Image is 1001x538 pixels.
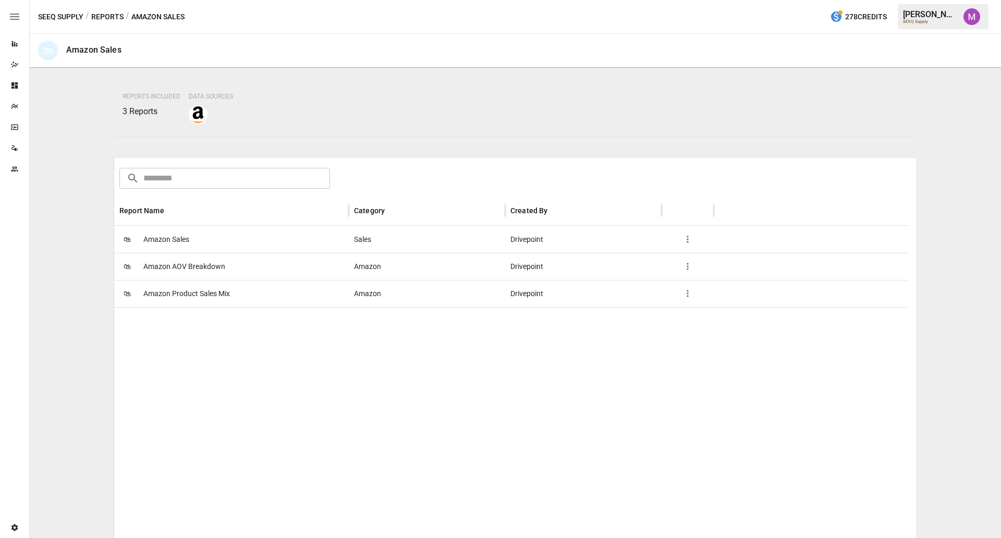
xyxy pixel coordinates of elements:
div: SEEQ Supply [903,19,957,24]
span: 🛍 [119,286,135,301]
div: Amazon [349,253,505,280]
span: Data Sources [189,93,233,100]
div: Drivepoint [505,280,662,307]
div: Category [354,206,385,215]
img: amazon [190,106,206,123]
span: Amazon Sales [143,226,189,253]
button: 278Credits [826,7,891,27]
div: / [86,10,89,23]
button: Sort [386,203,400,218]
button: SEEQ Supply [38,10,83,23]
button: Sort [165,203,180,218]
span: 278 Credits [845,10,887,23]
button: Umer Muhammed [957,2,986,31]
span: Amazon Product Sales Mix [143,280,230,307]
div: Amazon [349,280,505,307]
img: Umer Muhammed [963,8,980,25]
span: 🛍 [119,259,135,274]
span: Reports Included [123,93,180,100]
div: 🛍 [38,41,58,60]
div: / [126,10,129,23]
button: Reports [91,10,124,23]
div: Report Name [119,206,164,215]
p: 3 Reports [123,105,180,118]
div: Amazon Sales [66,45,121,55]
div: [PERSON_NAME] [903,9,957,19]
div: Created By [510,206,548,215]
span: Amazon AOV Breakdown [143,253,225,280]
div: Sales [349,226,505,253]
div: Drivepoint [505,253,662,280]
div: Drivepoint [505,226,662,253]
span: 🛍 [119,231,135,247]
button: Sort [549,203,564,218]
